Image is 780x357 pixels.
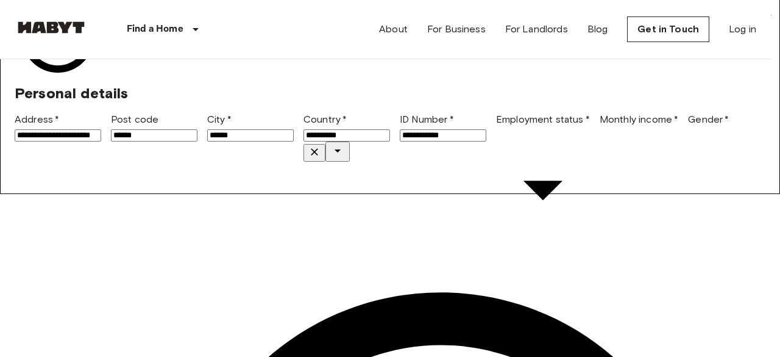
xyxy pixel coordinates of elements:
[587,22,608,37] a: Blog
[111,114,158,125] label: Post code
[496,114,590,125] label: Employment status
[600,114,678,125] label: Monthly income
[207,114,232,125] label: City
[15,114,59,125] label: Address
[505,22,568,37] a: For Landlords
[15,112,101,142] div: Address
[400,114,454,125] label: ID Number
[303,144,325,162] button: Clear
[400,112,486,142] div: ID Number
[207,112,294,142] div: City
[111,112,197,142] div: Post code
[427,22,486,37] a: For Business
[15,21,88,34] img: Habyt
[729,22,756,37] a: Log in
[15,84,128,102] span: Personal details
[379,22,408,37] a: About
[688,114,729,125] label: Gender
[127,22,183,37] p: Find a Home
[325,142,350,162] button: Open
[627,16,709,42] a: Get in Touch
[303,114,347,125] label: Country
